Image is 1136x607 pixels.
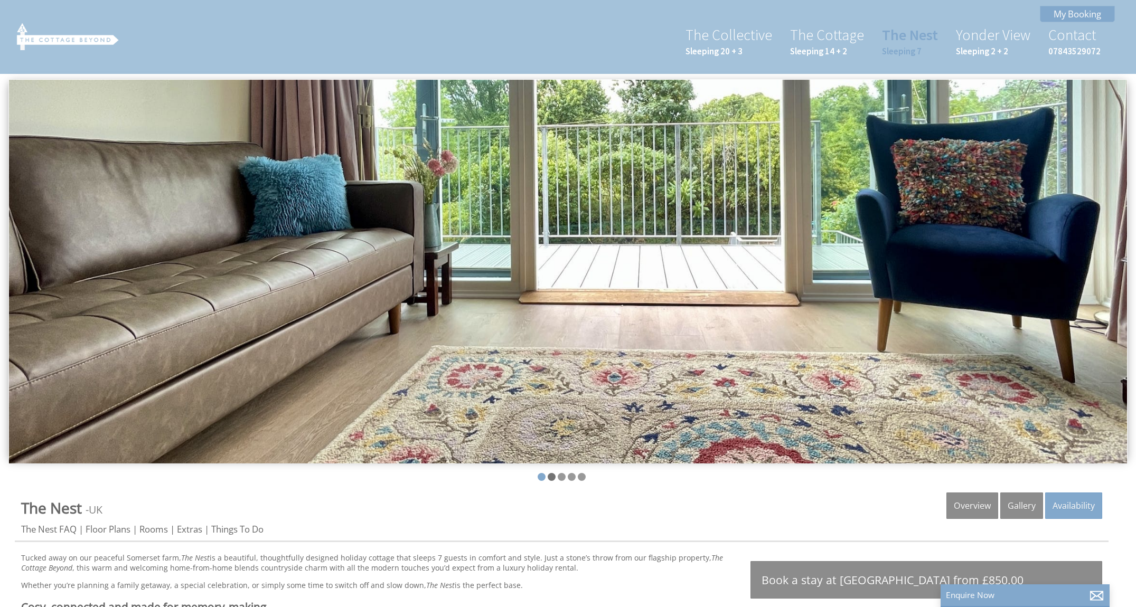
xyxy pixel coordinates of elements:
a: Yonder ViewSleeping 2 + 2 [956,25,1030,57]
a: Overview [946,492,998,519]
p: Tucked away on our peaceful Somerset farm, is a beautiful, thoughtfully designed holiday cottage ... [21,553,738,573]
small: Sleeping 7 [882,45,938,57]
small: Sleeping 2 + 2 [956,45,1030,57]
em: The Nest [181,553,210,563]
a: The Nest [21,498,86,518]
a: The CottageSleeping 14 + 2 [790,25,864,57]
a: The CollectiveSleeping 20 + 3 [686,25,772,57]
a: Floor Plans [86,523,130,535]
a: My Booking [1040,6,1115,22]
em: The Cottage Beyond [21,553,723,573]
a: Contact07843529072 [1048,25,1101,57]
a: Extras [177,523,202,535]
a: The NestSleeping 7 [882,25,938,57]
span: - [86,502,102,517]
a: Rooms [139,523,168,535]
a: Availability [1045,492,1102,519]
a: UK [89,502,102,517]
small: Sleeping 20 + 3 [686,45,772,57]
a: Book a stay at [GEOGRAPHIC_DATA] from £850.00 [750,561,1102,599]
p: Enquire Now [946,590,1104,601]
small: Sleeping 14 + 2 [790,45,864,57]
a: The Nest FAQ [21,523,77,535]
img: The Cottage Beyond [15,21,120,51]
a: Things To Do [211,523,264,535]
a: Gallery [1000,492,1043,519]
em: The Nest [426,580,455,590]
small: 07843529072 [1048,45,1101,57]
span: The Nest [21,498,82,518]
p: Whether you’re planning a family getaway, a special celebration, or simply some time to switch of... [21,580,738,590]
